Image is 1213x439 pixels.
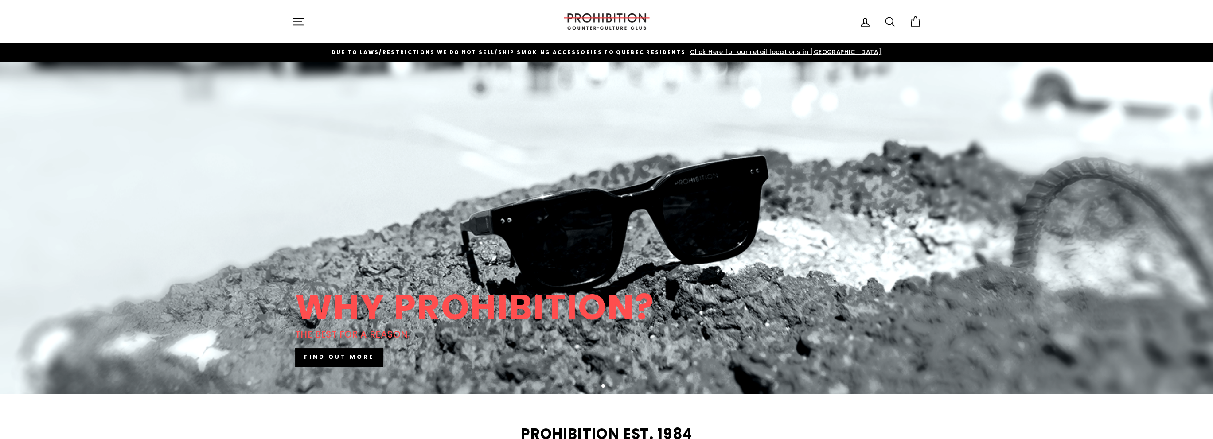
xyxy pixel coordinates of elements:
[332,49,686,56] span: DUE TO LAWS/restrictions WE DO NOT SELL/SHIP SMOKING ACCESSORIES to qUEBEC RESIDENTS
[616,385,621,389] button: 4
[609,385,614,389] button: 3
[601,384,606,388] button: 2
[562,13,651,30] img: PROHIBITION COUNTER-CULTURE CLUB
[688,48,881,56] span: Click Here for our retail locations in [GEOGRAPHIC_DATA]
[594,385,599,389] button: 1
[294,47,919,57] a: DUE TO LAWS/restrictions WE DO NOT SELL/SHIP SMOKING ACCESSORIES to qUEBEC RESIDENTS Click Here f...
